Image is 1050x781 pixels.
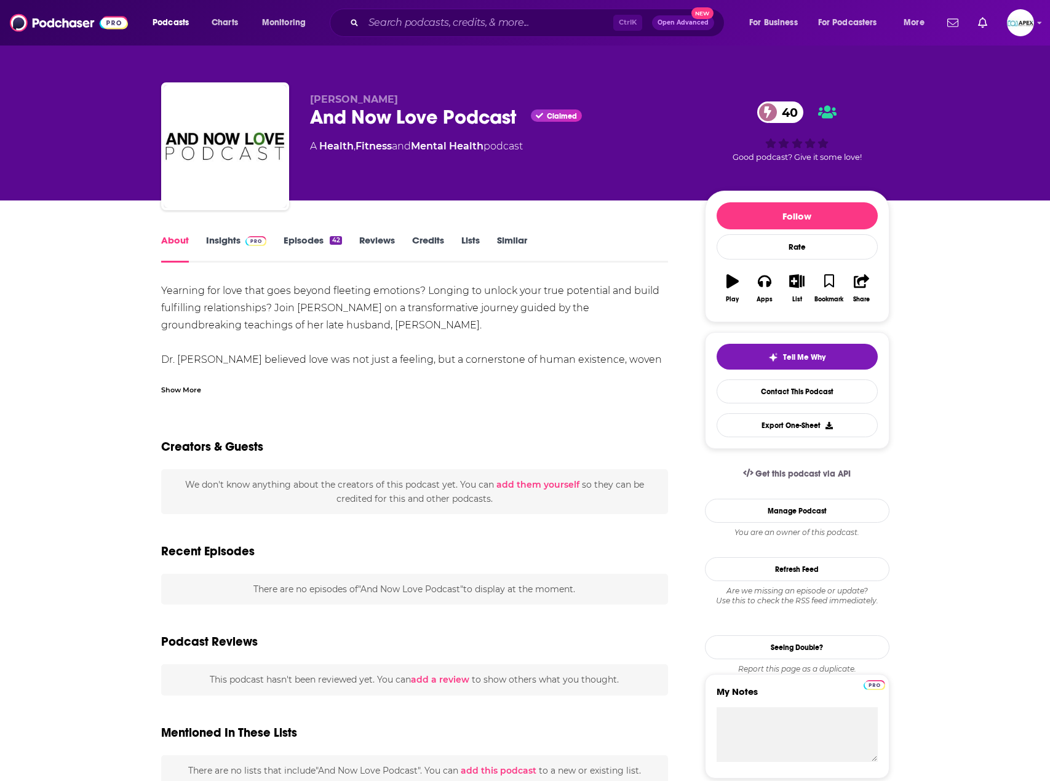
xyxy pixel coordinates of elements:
[705,586,889,606] div: Are we missing an episode or update? Use this to check the RSS feed immediately.
[210,674,619,685] span: This podcast hasn't been reviewed yet. You can to show others what you thought.
[1007,9,1034,36] button: Show profile menu
[1007,9,1034,36] span: Logged in as Apex
[658,20,709,26] span: Open Advanced
[864,680,885,690] img: Podchaser Pro
[310,93,398,105] span: [PERSON_NAME]
[206,234,267,263] a: InsightsPodchaser Pro
[705,499,889,523] a: Manage Podcast
[733,153,862,162] span: Good podcast? Give it some love!
[973,12,992,33] a: Show notifications dropdown
[717,202,878,229] button: Follow
[813,266,845,311] button: Bookmark
[792,296,802,303] div: List
[705,664,889,674] div: Report this page as a duplicate.
[185,479,644,504] span: We don't know anything about the creators of this podcast yet . You can so they can be credited f...
[814,296,843,303] div: Bookmark
[245,236,267,246] img: Podchaser Pro
[717,234,878,260] div: Rate
[161,725,297,740] h2: Mentioned In These Lists
[319,140,354,152] a: Health
[717,413,878,437] button: Export One-Sheet
[497,234,527,263] a: Similar
[212,14,238,31] span: Charts
[741,13,813,33] button: open menu
[652,15,714,30] button: Open AdvancedNew
[705,635,889,659] a: Seeing Double?
[153,14,189,31] span: Podcasts
[284,234,341,263] a: Episodes42
[691,7,714,19] span: New
[262,14,306,31] span: Monitoring
[749,14,798,31] span: For Business
[359,234,395,263] a: Reviews
[161,439,263,454] h2: Creators & Guests
[810,13,895,33] button: open menu
[845,266,877,311] button: Share
[770,101,804,123] span: 40
[781,266,813,311] button: List
[356,140,392,152] a: Fitness
[717,344,878,370] button: tell me why sparkleTell Me Why
[547,113,577,119] span: Claimed
[161,234,189,263] a: About
[783,352,825,362] span: Tell Me Why
[161,282,669,661] div: Yearning for love that goes beyond fleeting emotions? Longing to unlock your true potential and b...
[411,140,483,152] a: Mental Health
[253,584,575,595] span: There are no episodes of "And Now Love Podcast" to display at the moment.
[768,352,778,362] img: tell me why sparkle
[904,14,925,31] span: More
[330,236,341,245] div: 42
[10,11,128,34] img: Podchaser - Follow, Share and Rate Podcasts
[341,9,736,37] div: Search podcasts, credits, & more...
[895,13,940,33] button: open menu
[461,234,480,263] a: Lists
[392,140,411,152] span: and
[726,296,739,303] div: Play
[705,557,889,581] button: Refresh Feed
[496,480,579,490] button: add them yourself
[733,459,861,489] a: Get this podcast via API
[411,673,469,686] button: add a review
[749,266,781,311] button: Apps
[853,296,870,303] div: Share
[253,13,322,33] button: open menu
[705,93,889,170] div: 40Good podcast? Give it some love!
[144,13,205,33] button: open menu
[354,140,356,152] span: ,
[705,528,889,537] div: You are an owner of this podcast.
[310,139,523,154] div: A podcast
[818,14,877,31] span: For Podcasters
[864,678,885,690] a: Pro website
[755,469,851,479] span: Get this podcast via API
[164,85,287,208] img: And Now Love Podcast
[161,544,255,559] h2: Recent Episodes
[412,234,444,263] a: Credits
[1007,9,1034,36] img: User Profile
[757,101,804,123] a: 40
[757,296,773,303] div: Apps
[364,13,613,33] input: Search podcasts, credits, & more...
[717,686,878,707] label: My Notes
[717,266,749,311] button: Play
[942,12,963,33] a: Show notifications dropdown
[161,634,258,649] h3: Podcast Reviews
[613,15,642,31] span: Ctrl K
[461,765,536,776] span: add this podcast
[204,13,245,33] a: Charts
[188,765,641,776] span: There are no lists that include "And Now Love Podcast" . You can to a new or existing list.
[717,379,878,403] a: Contact This Podcast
